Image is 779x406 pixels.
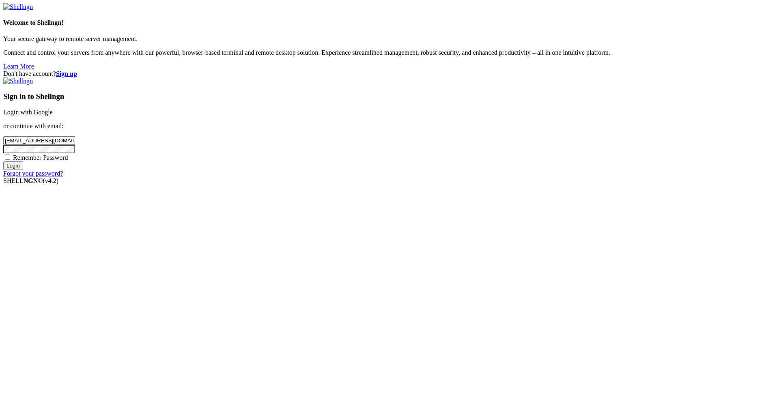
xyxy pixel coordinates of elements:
[3,136,75,145] input: Email address
[3,3,33,11] img: Shellngn
[43,177,59,184] span: 4.2.0
[3,92,776,101] h3: Sign in to Shellngn
[5,155,10,160] input: Remember Password
[3,122,776,130] p: or continue with email:
[3,177,58,184] span: SHELL ©
[3,19,776,26] h4: Welcome to Shellngn!
[3,161,23,170] input: Login
[3,70,776,77] div: Don't have account?
[3,35,776,43] p: Your secure gateway to remote server management.
[56,70,77,77] a: Sign up
[3,63,34,70] a: Learn More
[3,77,33,85] img: Shellngn
[3,170,63,177] a: Forgot your password?
[3,49,776,56] p: Connect and control your servers from anywhere with our powerful, browser-based terminal and remo...
[13,154,68,161] span: Remember Password
[3,109,53,116] a: Login with Google
[24,177,38,184] b: NGN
